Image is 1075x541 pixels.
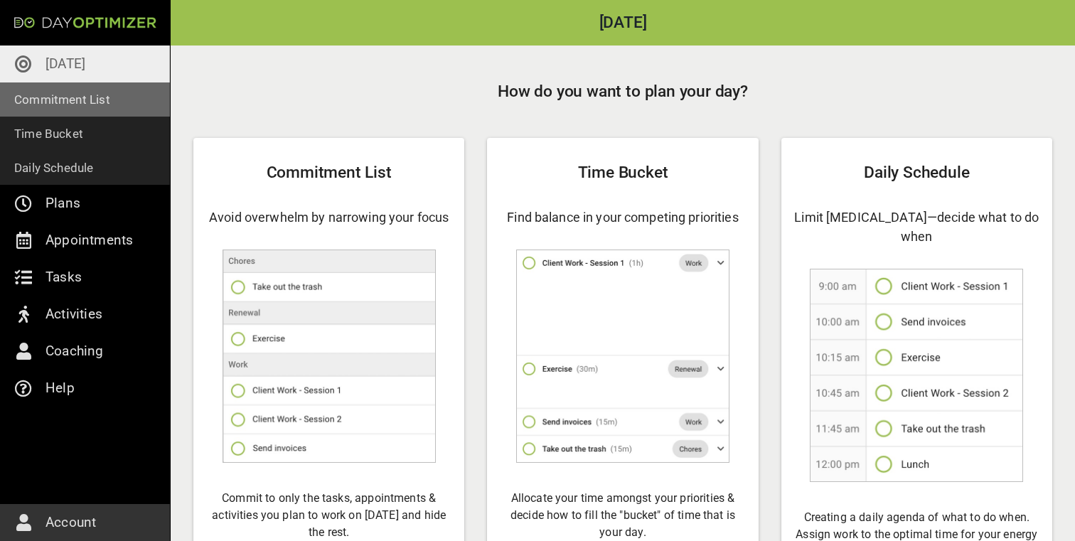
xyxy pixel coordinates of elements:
[793,161,1041,185] h2: Daily Schedule
[46,377,75,400] p: Help
[46,266,82,289] p: Tasks
[14,158,94,178] p: Daily Schedule
[498,161,747,185] h2: Time Bucket
[46,303,102,326] p: Activities
[205,208,453,227] h4: Avoid overwhelm by narrowing your focus
[46,340,104,363] p: Coaching
[46,192,80,215] p: Plans
[193,80,1052,104] h2: How do you want to plan your day?
[14,17,156,28] img: Day Optimizer
[14,90,110,109] p: Commitment List
[498,490,747,541] h6: Allocate your time amongst your priorities & decide how to fill the "bucket" of time that is your...
[205,490,453,541] h6: Commit to only the tasks, appointments & activities you plan to work on [DATE] and hide the rest.
[498,208,747,227] h4: Find balance in your competing priorities
[14,124,83,144] p: Time Bucket
[46,53,85,75] p: [DATE]
[793,208,1041,246] h4: Limit [MEDICAL_DATA]—decide what to do when
[205,161,453,185] h2: Commitment List
[46,229,133,252] p: Appointments
[46,511,96,534] p: Account
[171,15,1075,31] h2: [DATE]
